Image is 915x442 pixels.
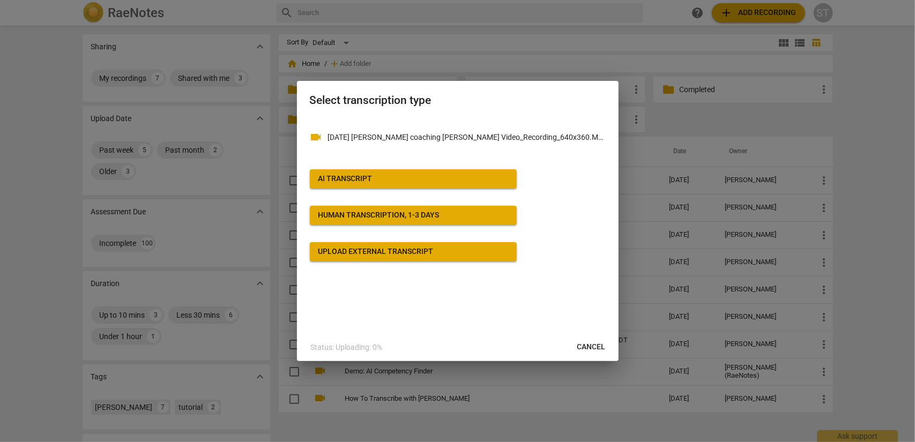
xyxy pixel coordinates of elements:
[310,242,517,261] button: Upload external transcript
[310,131,323,144] span: videocam
[318,246,434,257] div: Upload external transcript
[328,132,606,143] p: 8.1.25 Jennifer coaching Aliza Video_Recording_640x360.MP4(video)
[318,174,373,184] div: AI Transcript
[310,206,517,225] button: Human transcription, 1-3 days
[310,169,517,189] button: AI Transcript
[577,342,606,353] span: Cancel
[311,342,383,353] p: Status: Uploading: 0%
[310,94,606,107] h2: Select transcription type
[318,210,440,221] div: Human transcription, 1-3 days
[569,338,614,357] button: Cancel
